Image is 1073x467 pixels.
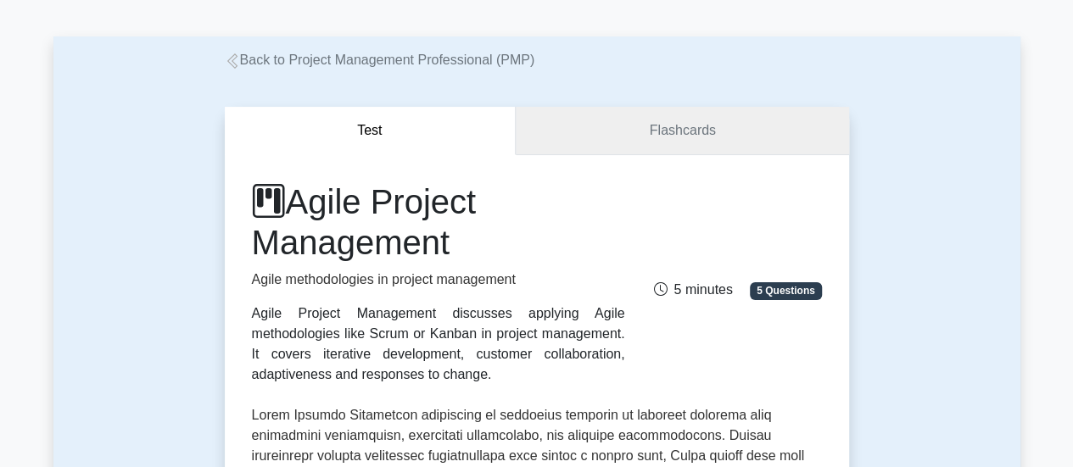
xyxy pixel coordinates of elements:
p: Agile methodologies in project management [252,270,625,290]
a: Flashcards [516,107,848,155]
span: 5 minutes [653,282,732,297]
a: Back to Project Management Professional (PMP) [225,53,535,67]
button: Test [225,107,517,155]
div: Agile Project Management discusses applying Agile methodologies like Scrum or Kanban in project m... [252,303,625,385]
h1: Agile Project Management [252,181,625,263]
span: 5 Questions [750,282,821,299]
